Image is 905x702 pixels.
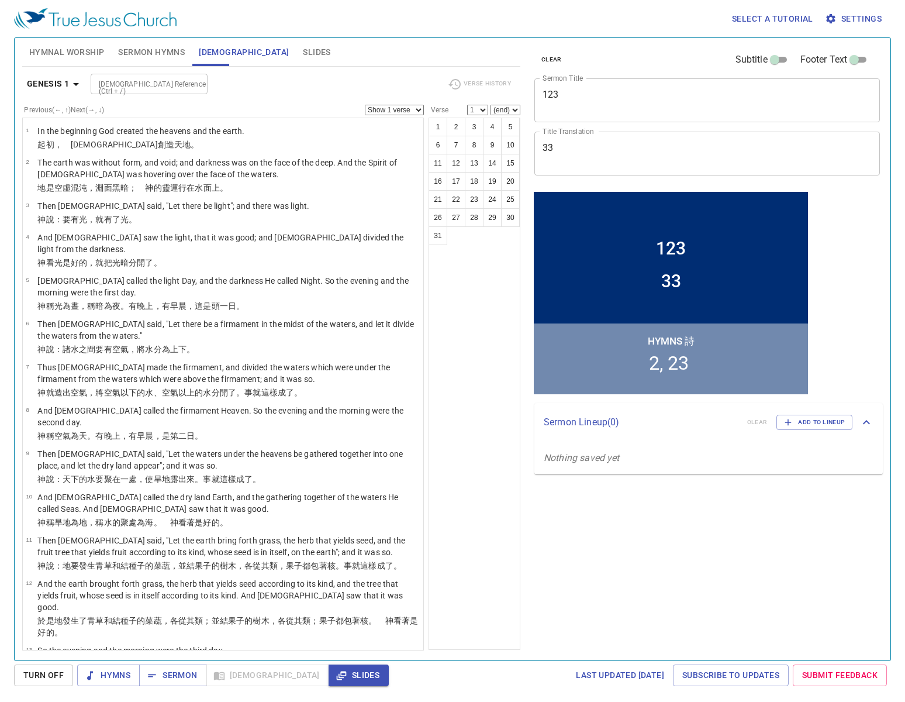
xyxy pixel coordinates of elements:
wh7200: 。事就這樣成了。 [195,474,261,484]
wh2896: 。 [54,628,63,637]
button: 31 [429,226,447,245]
wh1961: 光 [79,215,137,224]
span: 8 [26,407,29,413]
wh430: 看 [46,258,162,267]
p: Then [DEMOGRAPHIC_DATA] said, "Let there be a firmament in the midst of the waters, and let it di... [37,318,420,342]
button: 24 [483,190,502,209]
button: Slides [329,665,389,686]
wh7121: 旱地 [54,518,228,527]
wh7121: 暗 [95,301,244,311]
p: 神 [37,300,420,312]
span: 9 [26,450,29,456]
wh216: 為晝 [63,301,244,311]
wh7549: ，將空氣 [87,388,302,397]
p: And [DEMOGRAPHIC_DATA] called the firmament Heaven. So the evening and the morning were the secon... [37,405,420,428]
button: 4 [483,118,502,136]
wh216: 。 [129,215,137,224]
wh7121: 水 [104,518,228,527]
wh3651: 。 [294,388,302,397]
span: 12 [26,580,32,586]
wh7225: ， [DEMOGRAPHIC_DATA] [54,140,199,149]
span: Subscribe to Updates [682,668,779,683]
button: 29 [483,208,502,227]
wh8414: 混沌 [71,183,228,192]
wh8064: 。有晚上 [87,431,203,441]
wh1242: ，這是頭一 [186,301,244,311]
wh1877: 和結 [37,616,418,637]
wh430: 說 [46,345,195,354]
button: Sermon [139,665,206,686]
span: 7 [26,363,29,370]
span: Sermon [148,668,197,683]
wh2232: 種子 [37,616,418,637]
wh559: ：要有 [54,215,137,224]
b: Genesis 1 [27,77,70,91]
span: 3 [26,202,29,208]
wh8064: 下的水 [71,474,261,484]
button: clear [534,53,569,67]
span: 13 [26,646,32,653]
button: Select a tutorial [727,8,818,30]
wh430: 稱 [46,301,245,311]
button: 27 [447,208,465,227]
wh559: ：諸水 [54,345,195,354]
button: Hymns [77,665,140,686]
p: 神 [37,517,420,528]
wh7121: 空氣 [54,431,203,441]
wh216: 是好的 [63,258,162,267]
wh7307: 運行 [170,183,228,192]
button: Settings [823,8,886,30]
button: 30 [501,208,520,227]
wh1254: 天 [174,140,199,149]
wh3117: 。 [236,301,244,311]
p: 神 [37,387,420,398]
wh1961: 空虛 [54,183,228,192]
wh776: 是 [46,183,228,192]
wh1876: 青草 [95,561,402,570]
wh8064: 地 [182,140,199,149]
span: clear [541,54,562,65]
wh6086: ，各從其類 [236,561,402,570]
wh7220: 光 [54,258,162,267]
wh2233: 的菜蔬 [145,561,402,570]
wh6212: ，各從其類 [37,616,418,637]
p: 神 [37,473,420,485]
span: Hymns [87,668,130,683]
button: 7 [447,136,465,154]
button: 28 [465,208,483,227]
wh4327: ， [278,561,402,570]
wh8478: 的水 [137,388,302,397]
wh3117: 。 [195,431,203,441]
p: 於是地 [37,615,420,638]
span: Hymnal Worship [29,45,105,60]
wh559: ：天 [54,474,261,484]
wh4325: 的聚 [112,518,228,527]
wh8415: 面 [104,183,228,192]
button: 3 [465,118,483,136]
p: Then [DEMOGRAPHIC_DATA] said, "Let the earth bring forth grass, the herb that yields seed, and th... [37,535,420,558]
wh3117: ，稱 [79,301,244,311]
wh7121: 光 [54,301,245,311]
p: The earth was without form, and void; and darkness was on the face of the deep. And the Spirit of... [37,157,420,180]
button: 12 [447,154,465,173]
wh6213: 果子 [195,561,402,570]
a: Last updated [DATE] [571,665,669,686]
wh2822: 為夜 [104,301,245,311]
div: Sermon Lineup(0)clearAdd to Lineup [534,403,883,442]
button: 18 [465,172,483,191]
wh2233: 。事就這樣成了。 [336,561,402,570]
p: Sermon Lineup ( 0 ) [544,415,738,429]
wh430: 說 [46,561,402,570]
button: 5 [501,118,520,136]
wh7200: 是好的 [195,518,228,527]
button: 21 [429,190,447,209]
p: 地 [37,182,420,194]
wh3220: 。 神 [154,518,228,527]
wh559: ：地 [54,561,402,570]
wh4325: 面 [203,183,228,192]
wh6153: ，有早晨 [154,301,245,311]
